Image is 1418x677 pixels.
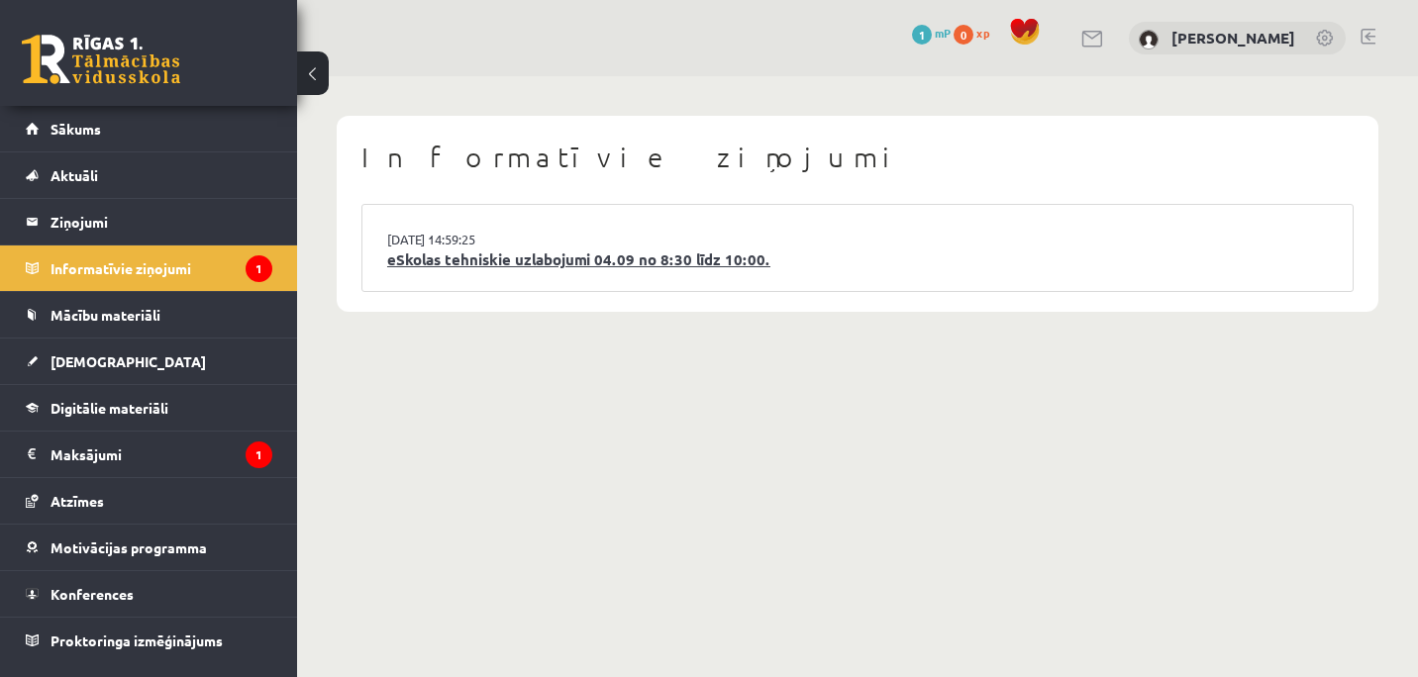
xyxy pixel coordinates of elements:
[51,306,160,324] span: Mācību materiāli
[51,432,272,477] legend: Maksājumi
[954,25,999,41] a: 0 xp
[26,385,272,431] a: Digitālie materiāli
[51,199,272,244] legend: Ziņojumi
[26,292,272,338] a: Mācību materiāli
[26,152,272,198] a: Aktuāli
[51,399,168,417] span: Digitālie materiāli
[51,538,207,556] span: Motivācijas programma
[22,35,180,84] a: Rīgas 1. Tālmācības vidusskola
[26,106,272,151] a: Sākums
[26,571,272,617] a: Konferences
[387,248,1328,271] a: eSkolas tehniskie uzlabojumi 04.09 no 8:30 līdz 10:00.
[51,492,104,510] span: Atzīmes
[246,255,272,282] i: 1
[51,166,98,184] span: Aktuāli
[246,441,272,468] i: 1
[1171,28,1295,48] a: [PERSON_NAME]
[26,525,272,570] a: Motivācijas programma
[51,120,101,138] span: Sākums
[26,338,272,384] a: [DEMOGRAPHIC_DATA]
[26,199,272,244] a: Ziņojumi
[26,478,272,524] a: Atzīmes
[51,585,134,603] span: Konferences
[935,25,951,41] span: mP
[912,25,951,41] a: 1 mP
[51,352,206,370] span: [DEMOGRAPHIC_DATA]
[954,25,973,45] span: 0
[387,230,536,249] a: [DATE] 14:59:25
[51,245,272,291] legend: Informatīvie ziņojumi
[361,141,1354,174] h1: Informatīvie ziņojumi
[26,432,272,477] a: Maksājumi1
[912,25,932,45] span: 1
[26,618,272,663] a: Proktoringa izmēģinājums
[1139,30,1159,49] img: Maikls Juganovs
[51,631,223,649] span: Proktoringa izmēģinājums
[26,245,272,291] a: Informatīvie ziņojumi1
[976,25,989,41] span: xp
